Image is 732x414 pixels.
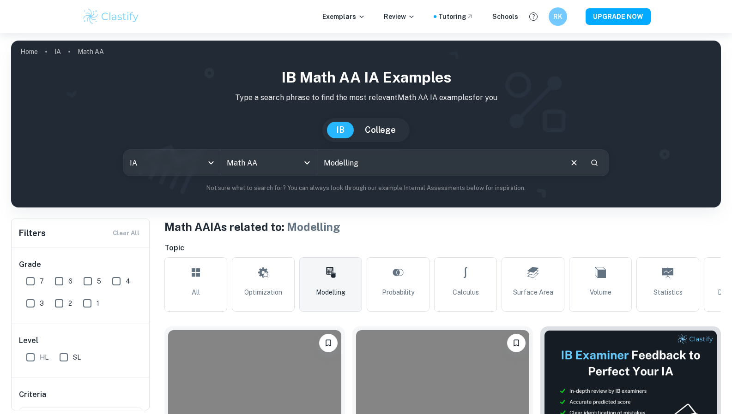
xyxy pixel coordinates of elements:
[356,122,405,138] button: College
[73,352,81,362] span: SL
[549,7,567,26] button: RK
[384,12,415,22] p: Review
[590,287,611,297] span: Volume
[18,92,714,103] p: Type a search phrase to find the most relevant Math AA IA examples for you
[382,287,414,297] span: Probability
[40,276,44,286] span: 7
[126,276,130,286] span: 4
[327,122,354,138] button: IB
[164,219,721,235] h1: Math AA IAs related to:
[97,276,101,286] span: 5
[587,155,602,171] button: Search
[123,150,220,176] div: IA
[244,287,282,297] span: Optimization
[40,298,44,308] span: 3
[19,227,46,240] h6: Filters
[192,287,200,297] span: All
[68,298,72,308] span: 2
[526,9,541,24] button: Help and Feedback
[513,287,553,297] span: Surface Area
[19,335,143,346] h6: Level
[20,45,38,58] a: Home
[438,12,474,22] a: Tutoring
[453,287,479,297] span: Calculus
[565,154,583,172] button: Clear
[18,66,714,89] h1: IB Math AA IA examples
[19,389,46,400] h6: Criteria
[54,45,61,58] a: IA
[287,220,340,233] span: Modelling
[78,47,104,57] p: Math AA
[507,334,526,352] button: Bookmark
[653,287,683,297] span: Statistics
[164,242,721,254] h6: Topic
[40,352,48,362] span: HL
[301,156,314,169] button: Open
[319,334,338,352] button: Bookmark
[82,7,140,26] img: Clastify logo
[11,41,721,207] img: profile cover
[68,276,73,286] span: 6
[316,287,345,297] span: Modelling
[322,12,365,22] p: Exemplars
[97,298,99,308] span: 1
[18,183,714,193] p: Not sure what to search for? You can always look through our example Internal Assessments below f...
[19,259,143,270] h6: Grade
[586,8,651,25] button: UPGRADE NOW
[317,150,562,176] input: E.g. modelling a logo, player arrangements, shape of an egg...
[492,12,518,22] a: Schools
[552,12,563,22] h6: RK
